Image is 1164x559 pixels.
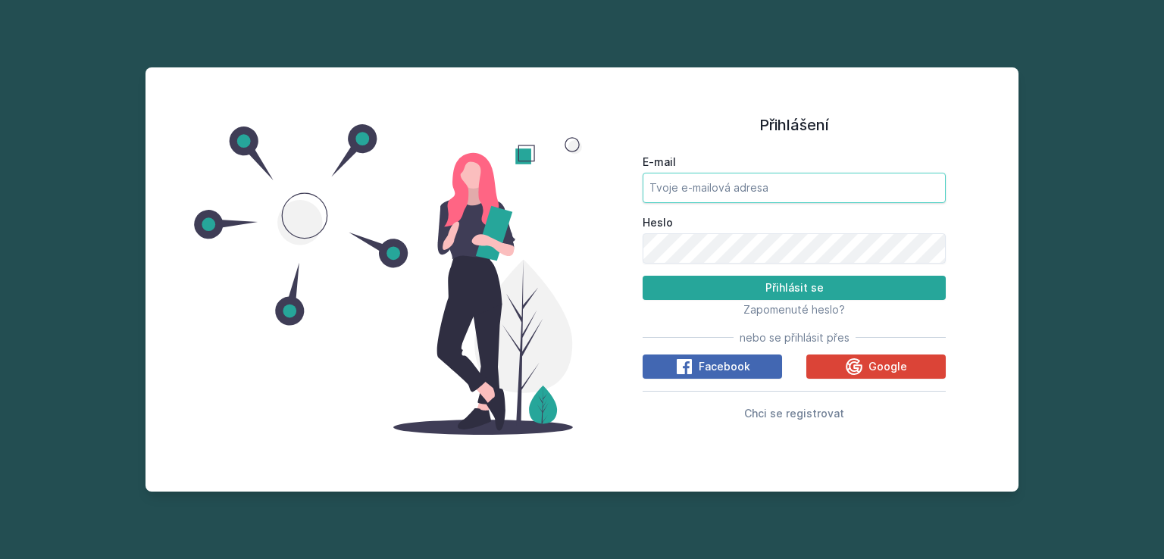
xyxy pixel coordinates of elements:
span: Facebook [699,359,750,374]
h1: Přihlášení [643,114,946,136]
label: E-mail [643,155,946,170]
input: Tvoje e-mailová adresa [643,173,946,203]
span: Chci se registrovat [744,407,844,420]
button: Chci se registrovat [744,404,844,422]
span: nebo se přihlásit přes [740,330,850,345]
button: Facebook [643,354,782,379]
span: Google [868,359,907,374]
button: Google [806,354,946,379]
label: Heslo [643,215,946,230]
span: Zapomenuté heslo? [743,303,845,316]
button: Přihlásit se [643,276,946,300]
